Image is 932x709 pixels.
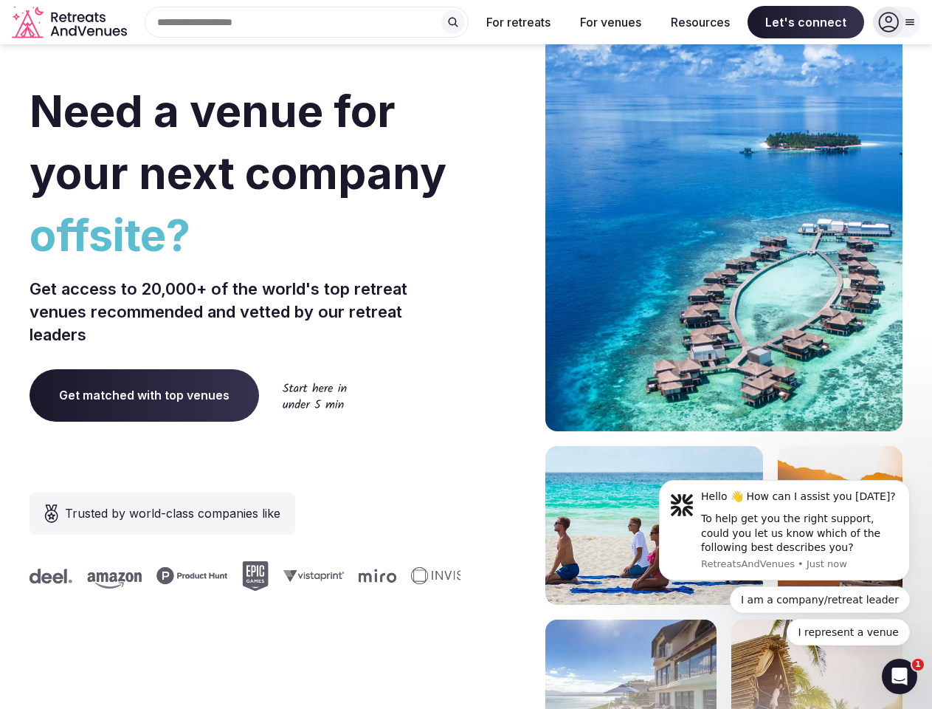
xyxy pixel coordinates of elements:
button: Resources [659,6,742,38]
svg: Vistaprint company logo [283,569,343,582]
span: offsite? [30,204,460,266]
svg: Invisible company logo [410,567,491,585]
button: For retreats [474,6,562,38]
svg: Deel company logo [29,569,72,583]
a: Get matched with top venues [30,369,259,421]
button: For venues [568,6,653,38]
span: Need a venue for your next company [30,84,446,199]
svg: Retreats and Venues company logo [12,6,130,39]
span: Trusted by world-class companies like [65,504,280,522]
svg: Miro company logo [358,569,396,583]
iframe: Intercom live chat [882,659,917,694]
svg: Epic Games company logo [241,561,268,591]
img: Start here in under 5 min [283,383,347,408]
span: 1 [912,659,924,671]
p: Get access to 20,000+ of the world's top retreat venues recommended and vetted by our retreat lea... [30,278,460,346]
span: Let's connect [748,6,864,38]
img: yoga on tropical beach [545,446,763,605]
img: woman sitting in back of truck with camels [778,446,902,605]
a: Visit the homepage [12,6,130,39]
iframe: Intercom notifications message [637,467,932,654]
